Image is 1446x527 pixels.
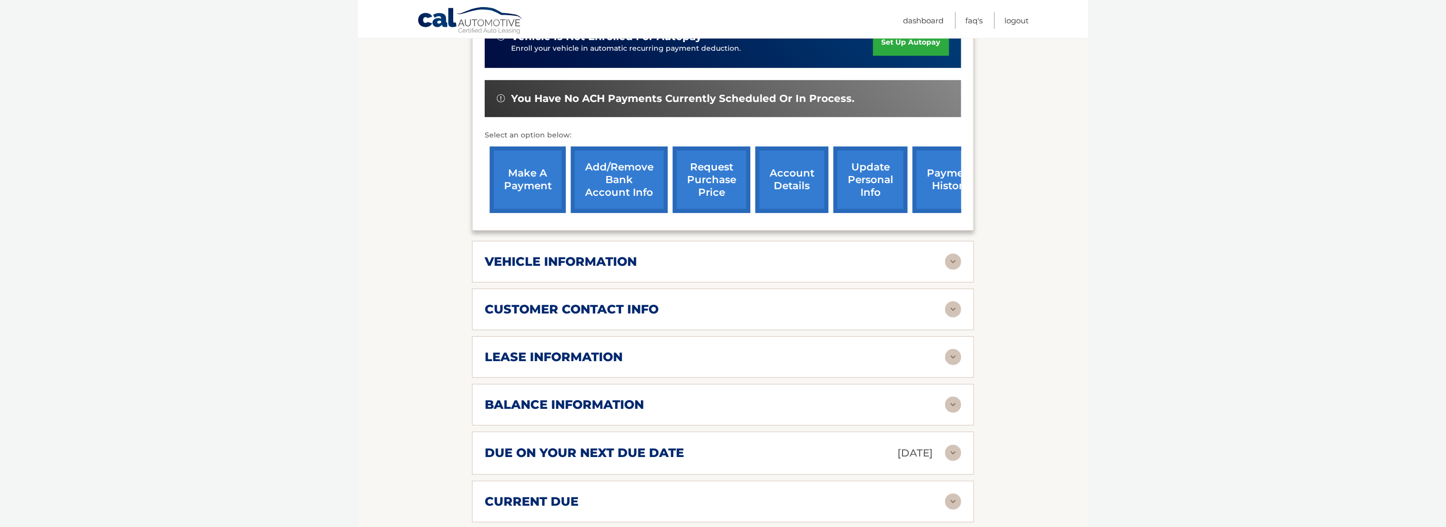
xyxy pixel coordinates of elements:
a: Cal Automotive [417,7,524,36]
p: Select an option below: [485,129,961,142]
h2: vehicle information [485,254,637,269]
a: update personal info [834,147,908,213]
img: accordion-rest.svg [945,301,961,318]
span: You have no ACH payments currently scheduled or in process. [511,92,854,105]
img: accordion-rest.svg [945,445,961,461]
a: request purchase price [673,147,750,213]
a: Dashboard [903,12,944,29]
img: accordion-rest.svg [945,494,961,510]
a: payment history [913,147,989,213]
a: account details [755,147,828,213]
img: alert-white.svg [497,94,505,102]
h2: lease information [485,349,623,365]
p: Enroll your vehicle in automatic recurring payment deduction. [511,43,873,54]
a: Add/Remove bank account info [571,147,668,213]
img: accordion-rest.svg [945,349,961,365]
a: set up autopay [873,29,949,56]
p: [DATE] [897,444,933,462]
h2: customer contact info [485,302,659,317]
a: FAQ's [965,12,983,29]
h2: current due [485,494,579,509]
img: accordion-rest.svg [945,254,961,270]
a: make a payment [490,147,566,213]
h2: due on your next due date [485,445,684,461]
h2: balance information [485,397,644,412]
a: Logout [1004,12,1029,29]
img: accordion-rest.svg [945,397,961,413]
